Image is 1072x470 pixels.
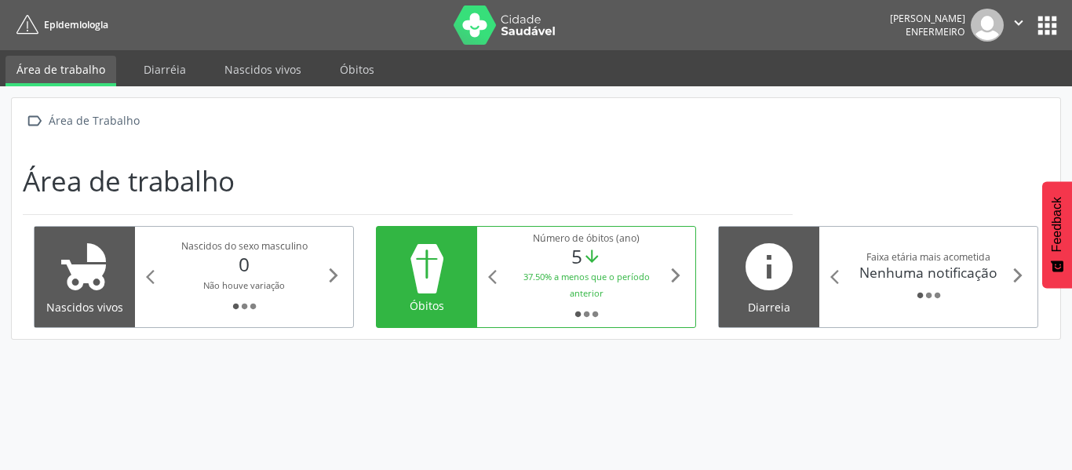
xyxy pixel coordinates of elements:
[133,56,197,83] a: Diarréia
[163,253,325,275] div: 0
[890,12,965,25] div: [PERSON_NAME]
[582,247,602,267] i: arrow_downward
[848,250,1009,264] div: Faixa etária mais acometida
[1009,267,1026,284] i: arrow_forward_ios
[1050,197,1064,252] span: Feedback
[582,310,591,319] i: fiber_manual_record
[44,18,108,31] span: Epidemiologia
[523,271,650,299] small: 37.50% a menos que o período anterior
[325,267,342,284] i: arrow_forward_ios
[667,267,684,284] i: arrow_forward_ios
[1004,9,1034,42] button: 
[203,279,285,291] small: Não houve variação
[906,25,965,38] span: Enfermeiro
[730,299,808,315] div: Diarreia
[1010,14,1027,31] i: 
[488,268,505,286] i: arrow_back_ios
[1034,12,1061,39] button: apps
[23,165,235,198] h1: Área de trabalho
[505,245,667,268] div: 5
[46,299,124,315] div: Nascidos vivos
[249,302,257,311] i: fiber_manual_record
[971,9,1004,42] img: img
[848,264,1009,281] div: Nenhuma notificação
[23,109,46,132] i: 
[240,302,249,311] i: fiber_manual_record
[505,231,667,245] div: Número de óbitos (ano)
[916,291,924,300] i: fiber_manual_record
[924,291,933,300] i: fiber_manual_record
[329,56,385,83] a: Óbitos
[57,239,113,295] i: child_friendly
[388,297,466,314] div: Óbitos
[5,56,116,86] a: Área de trabalho
[11,12,108,38] a: Epidemiologia
[1042,181,1072,288] button: Feedback - Mostrar pesquisa
[574,310,582,319] i: fiber_manual_record
[46,109,142,132] div: Área de Trabalho
[146,268,163,286] i: arrow_back_ios
[591,310,600,319] i: fiber_manual_record
[213,56,312,83] a: Nascidos vivos
[163,239,325,253] div: Nascidos do sexo masculino
[23,109,142,132] a:  Área de Trabalho
[933,291,942,300] i: fiber_manual_record
[830,268,848,286] i: arrow_back_ios
[232,302,240,311] i: fiber_manual_record
[741,239,797,295] i: info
